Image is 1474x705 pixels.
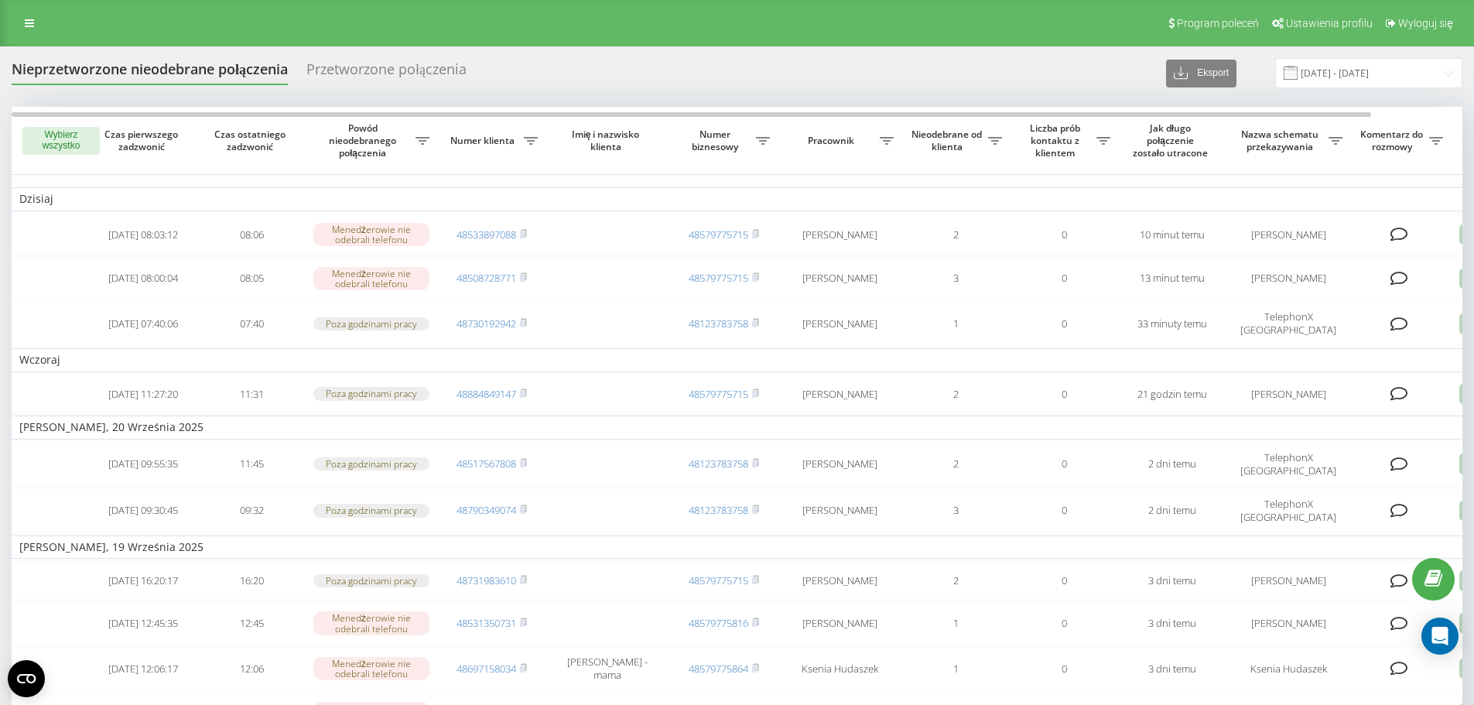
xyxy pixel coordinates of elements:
[689,573,748,587] a: 48579775715
[457,573,516,587] a: 48731983610
[1010,214,1118,255] td: 0
[909,128,988,152] span: Nieodebrane od klienta
[1226,489,1350,532] td: TelephonX [GEOGRAPHIC_DATA]
[901,647,1010,690] td: 1
[689,616,748,630] a: 48579775816
[457,228,516,241] a: 48533897088
[778,603,901,644] td: [PERSON_NAME]
[197,302,306,345] td: 07:40
[1010,258,1118,299] td: 0
[1226,302,1350,345] td: TelephonX [GEOGRAPHIC_DATA]
[89,603,197,644] td: [DATE] 12:45:35
[457,271,516,285] a: 48508728771
[1226,443,1350,486] td: TelephonX [GEOGRAPHIC_DATA]
[306,61,467,85] div: Przetworzone połączenia
[457,387,516,401] a: 48884849147
[901,443,1010,486] td: 2
[89,647,197,690] td: [DATE] 12:06:17
[197,647,306,690] td: 12:06
[1286,17,1373,29] span: Ustawienia profilu
[89,258,197,299] td: [DATE] 08:00:04
[545,647,669,690] td: [PERSON_NAME] - mama
[689,662,748,676] a: 48579775864
[197,443,306,486] td: 11:45
[197,375,306,413] td: 11:31
[89,214,197,255] td: [DATE] 08:03:12
[1226,603,1350,644] td: [PERSON_NAME]
[1398,17,1453,29] span: Wyloguj się
[197,258,306,299] td: 08:05
[89,375,197,413] td: [DATE] 11:27:20
[89,443,197,486] td: [DATE] 09:55:35
[1118,302,1226,345] td: 33 minuty temu
[778,489,901,532] td: [PERSON_NAME]
[1118,214,1226,255] td: 10 minut temu
[1118,443,1226,486] td: 2 dni temu
[89,302,197,345] td: [DATE] 07:40:06
[689,503,748,517] a: 48123783758
[689,387,748,401] a: 48579775715
[197,214,306,255] td: 08:06
[689,228,748,241] a: 48579775715
[1010,302,1118,345] td: 0
[313,122,416,159] span: Powód nieodebranego połączenia
[1118,647,1226,690] td: 3 dni temu
[1017,122,1096,159] span: Liczba prób kontaktu z klientem
[1234,128,1329,152] span: Nazwa schematu przekazywania
[313,457,429,471] div: Poza godzinami pracy
[778,562,901,600] td: [PERSON_NAME]
[1421,618,1459,655] div: Open Intercom Messenger
[1226,562,1350,600] td: [PERSON_NAME]
[1010,443,1118,486] td: 0
[901,214,1010,255] td: 2
[1130,122,1214,159] span: Jak długo połączenie zostało utracone
[313,317,429,330] div: Poza godzinami pracy
[778,647,901,690] td: Ksenia Hudaszek
[313,657,429,680] div: Menedżerowie nie odebrali telefonu
[313,387,429,400] div: Poza godzinami pracy
[313,504,429,517] div: Poza godzinami pracy
[559,128,656,152] span: Imię i nazwisko klienta
[457,317,516,330] a: 48730192942
[101,128,185,152] span: Czas pierwszego zadzwonić
[1010,647,1118,690] td: 0
[1010,603,1118,644] td: 0
[1010,562,1118,600] td: 0
[313,611,429,635] div: Menedżerowie nie odebrali telefonu
[8,660,45,697] button: Open CMP widget
[1118,489,1226,532] td: 2 dni temu
[313,267,429,290] div: Menedżerowie nie odebrali telefonu
[1118,603,1226,644] td: 3 dni temu
[1166,60,1236,87] button: Eksport
[457,616,516,630] a: 48531350731
[1118,375,1226,413] td: 21 godzin temu
[778,302,901,345] td: [PERSON_NAME]
[457,662,516,676] a: 48697158034
[1118,562,1226,600] td: 3 dni temu
[210,128,293,152] span: Czas ostatniego zadzwonić
[1177,17,1259,29] span: Program poleceń
[778,443,901,486] td: [PERSON_NAME]
[197,489,306,532] td: 09:32
[689,317,748,330] a: 48123783758
[901,489,1010,532] td: 3
[1226,647,1350,690] td: Ksenia Hudaszek
[901,258,1010,299] td: 3
[689,271,748,285] a: 48579775715
[1010,489,1118,532] td: 0
[12,61,288,85] div: Nieprzetworzone nieodebrane połączenia
[457,457,516,471] a: 48517567808
[89,489,197,532] td: [DATE] 09:30:45
[778,258,901,299] td: [PERSON_NAME]
[1010,375,1118,413] td: 0
[197,562,306,600] td: 16:20
[901,375,1010,413] td: 2
[778,214,901,255] td: [PERSON_NAME]
[785,135,880,147] span: Pracownik
[901,562,1010,600] td: 2
[1358,128,1429,152] span: Komentarz do rozmowy
[677,128,756,152] span: Numer biznesowy
[689,457,748,471] a: 48123783758
[1226,375,1350,413] td: [PERSON_NAME]
[1226,214,1350,255] td: [PERSON_NAME]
